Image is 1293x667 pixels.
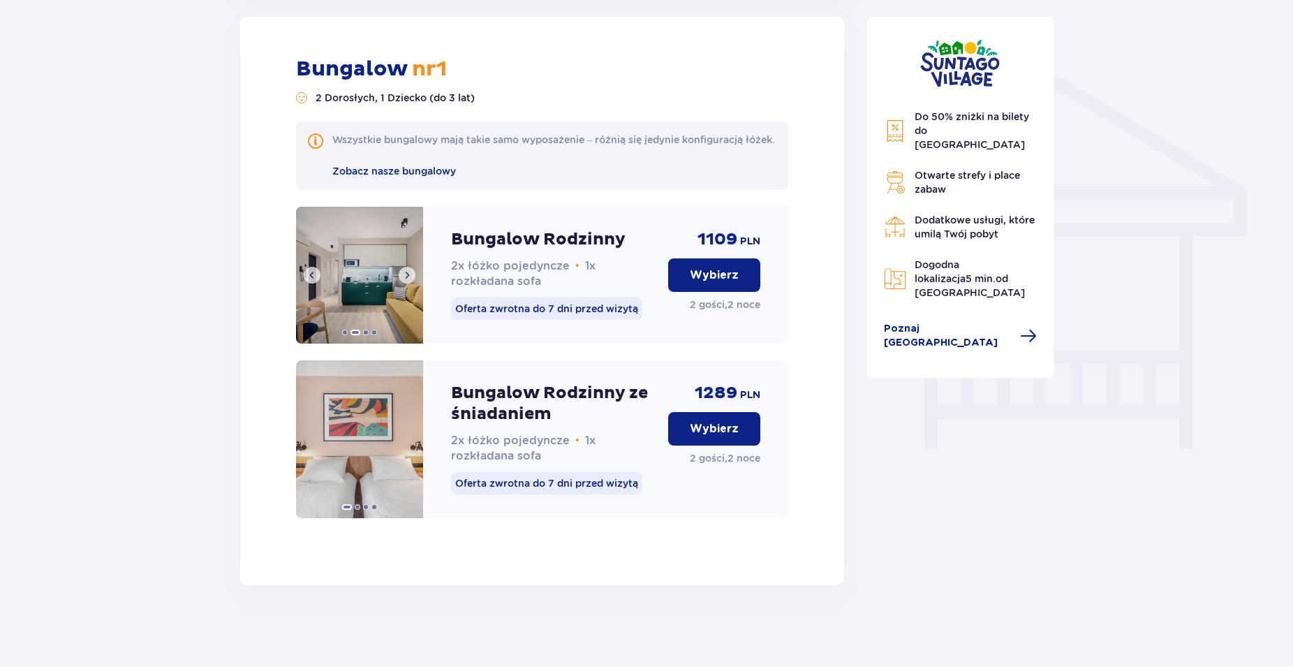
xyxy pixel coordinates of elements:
[884,322,1037,350] a: Poznaj [GEOGRAPHIC_DATA]
[697,229,737,250] span: 1109
[884,119,906,142] img: Discount Icon
[575,259,579,273] span: •
[296,92,307,103] img: Liczba gości
[690,267,739,283] p: Wybierz
[884,216,906,238] img: Restaurant Icon
[332,163,456,179] a: Zobacz nasze bungalowy
[690,298,760,311] p: 2 gości , 2 noce
[915,214,1035,240] span: Dodatkowe usługi, które umilą Twój pobyt
[332,133,775,147] div: Wszystkie bungalowy mają takie samo wyposażenie – różnią się jedynie konfiguracją łóżek.
[695,383,737,404] span: 1289
[296,360,423,518] img: Bungalow Rodzinny ze śniadaniem
[915,259,1025,298] span: Dogodna lokalizacja od [GEOGRAPHIC_DATA]
[451,472,642,494] p: Oferta zwrotna do 7 dni przed wizytą
[915,111,1029,150] span: Do 50% zniżki na bilety do [GEOGRAPHIC_DATA]
[451,383,657,425] p: Bungalow Rodzinny ze śniadaniem
[451,434,570,447] span: 2x łóżko pojedyncze
[920,39,1000,87] img: Suntago Village
[915,170,1020,195] span: Otwarte strefy i place zabaw
[740,235,760,249] span: PLN
[668,258,760,292] button: Wybierz
[884,322,1012,350] span: Poznaj [GEOGRAPHIC_DATA]
[575,434,579,448] span: •
[451,259,570,272] span: 2x łóżko pojedyncze
[740,388,760,402] span: PLN
[668,412,760,446] button: Wybierz
[451,229,626,250] p: Bungalow Rodzinny
[690,421,739,437] p: Wybierz
[407,56,447,82] span: nr 1
[296,207,423,344] img: Bungalow Rodzinny
[451,298,642,320] p: Oferta zwrotna do 7 dni przed wizytą
[316,91,475,105] p: 2 Dorosłych, 1 Dziecko (do 3 lat)
[966,273,996,284] span: 5 min.
[690,451,760,465] p: 2 gości , 2 noce
[332,166,456,177] span: Zobacz nasze bungalowy
[884,267,906,290] img: Map Icon
[296,56,447,82] p: Bungalow
[884,171,906,193] img: Grill Icon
